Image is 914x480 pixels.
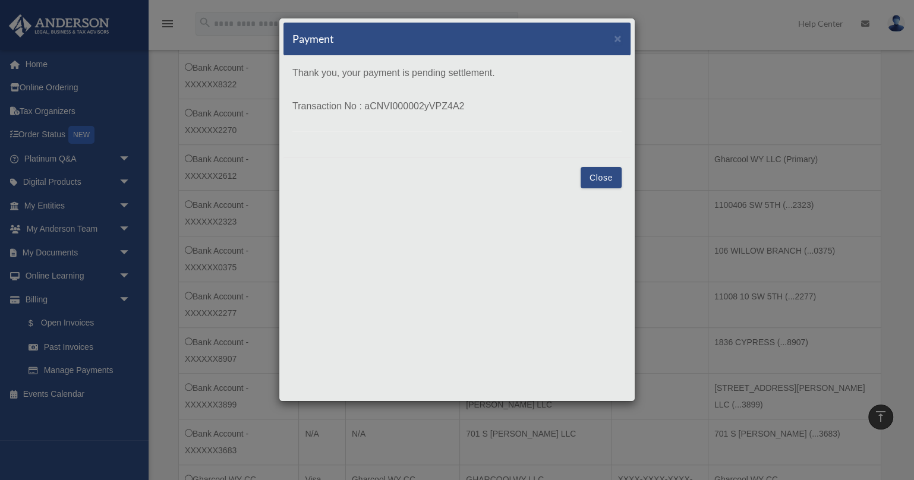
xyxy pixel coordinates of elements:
p: Thank you, your payment is pending settlement. [292,65,622,81]
span: × [614,31,622,45]
h5: Payment [292,31,334,46]
button: Close [614,32,622,45]
button: Close [581,167,622,188]
p: Transaction No : aCNVI000002yVPZ4A2 [292,98,622,115]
